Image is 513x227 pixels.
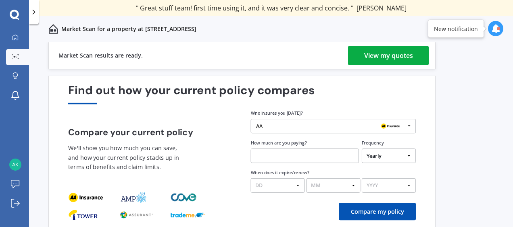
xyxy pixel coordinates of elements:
img: home-and-contents.b802091223b8502ef2dd.svg [48,24,58,34]
img: bb166fbc1f4564455460fc3bd8c8fb9b [9,159,21,171]
img: provider_logo_2 [171,192,198,203]
img: provider_logo_2 [171,209,205,221]
span: [PERSON_NAME] [357,4,407,12]
div: View my quotes [364,46,413,65]
div: New notification [434,25,478,33]
label: When does it expire/renew? [251,169,309,175]
img: provider_logo_1 [119,192,147,203]
img: provider_logo_1 [119,209,154,221]
div: Market Scan results are ready. [58,42,143,69]
div: " Great stuff team! first time using it, and it was very clear and concise. " [136,4,407,12]
p: We'll show you how much you can save, and how your current policy stacks up in terms of benefits ... [68,143,184,172]
label: How much are you paying? [251,140,307,146]
p: Market Scan for a property at [STREET_ADDRESS] [61,25,196,33]
div: AA [256,124,263,129]
label: Frequency [362,140,384,146]
label: Who insures you [DATE]? [251,110,303,116]
img: provider_logo_0 [68,209,98,221]
a: View my quotes [348,46,429,65]
img: provider_logo_0 [68,192,103,203]
div: Find out how your current policy compares [68,84,416,104]
img: AA.webp [379,122,402,131]
h4: Compare your current policy [68,127,234,137]
button: Compare my policy [339,203,416,220]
